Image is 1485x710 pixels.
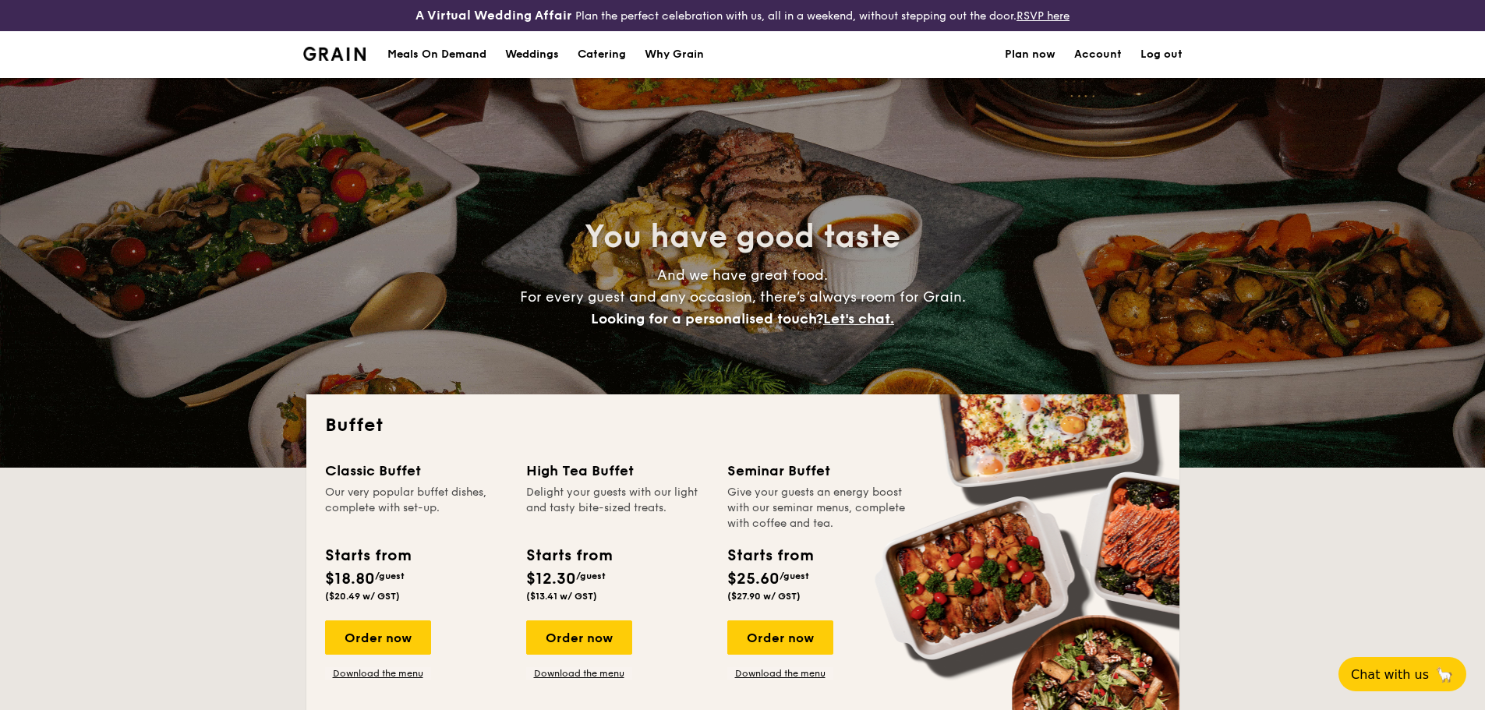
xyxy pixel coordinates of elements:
[645,31,704,78] div: Why Grain
[526,620,632,655] div: Order now
[823,310,894,327] span: Let's chat.
[325,591,400,602] span: ($20.49 w/ GST)
[1017,9,1070,23] a: RSVP here
[526,591,597,602] span: ($13.41 w/ GST)
[727,460,910,482] div: Seminar Buffet
[1351,667,1429,682] span: Chat with us
[585,218,900,256] span: You have good taste
[727,485,910,532] div: Give your guests an energy boost with our seminar menus, complete with coffee and tea.
[576,570,606,581] span: /guest
[1074,31,1122,78] a: Account
[325,413,1161,438] h2: Buffet
[325,544,410,567] div: Starts from
[727,570,780,588] span: $25.60
[325,570,375,588] span: $18.80
[526,485,709,532] div: Delight your guests with our light and tasty bite-sized treats.
[635,31,713,78] a: Why Grain
[568,31,635,78] a: Catering
[375,570,405,581] span: /guest
[520,267,966,327] span: And we have great food. For every guest and any occasion, there’s always room for Grain.
[303,47,366,61] img: Grain
[378,31,496,78] a: Meals On Demand
[325,460,507,482] div: Classic Buffet
[1140,31,1183,78] a: Log out
[727,591,801,602] span: ($27.90 w/ GST)
[294,6,1192,25] div: Plan the perfect celebration with us, all in a weekend, without stepping out the door.
[1435,666,1454,684] span: 🦙
[325,485,507,532] div: Our very popular buffet dishes, complete with set-up.
[325,667,431,680] a: Download the menu
[780,570,809,581] span: /guest
[505,31,559,78] div: Weddings
[303,47,366,61] a: Logotype
[591,310,823,327] span: Looking for a personalised touch?
[578,31,626,78] h1: Catering
[325,620,431,655] div: Order now
[526,460,709,482] div: High Tea Buffet
[526,667,632,680] a: Download the menu
[1005,31,1055,78] a: Plan now
[496,31,568,78] a: Weddings
[1338,657,1466,691] button: Chat with us🦙
[727,544,812,567] div: Starts from
[727,667,833,680] a: Download the menu
[387,31,486,78] div: Meals On Demand
[526,544,611,567] div: Starts from
[727,620,833,655] div: Order now
[415,6,572,25] h4: A Virtual Wedding Affair
[526,570,576,588] span: $12.30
